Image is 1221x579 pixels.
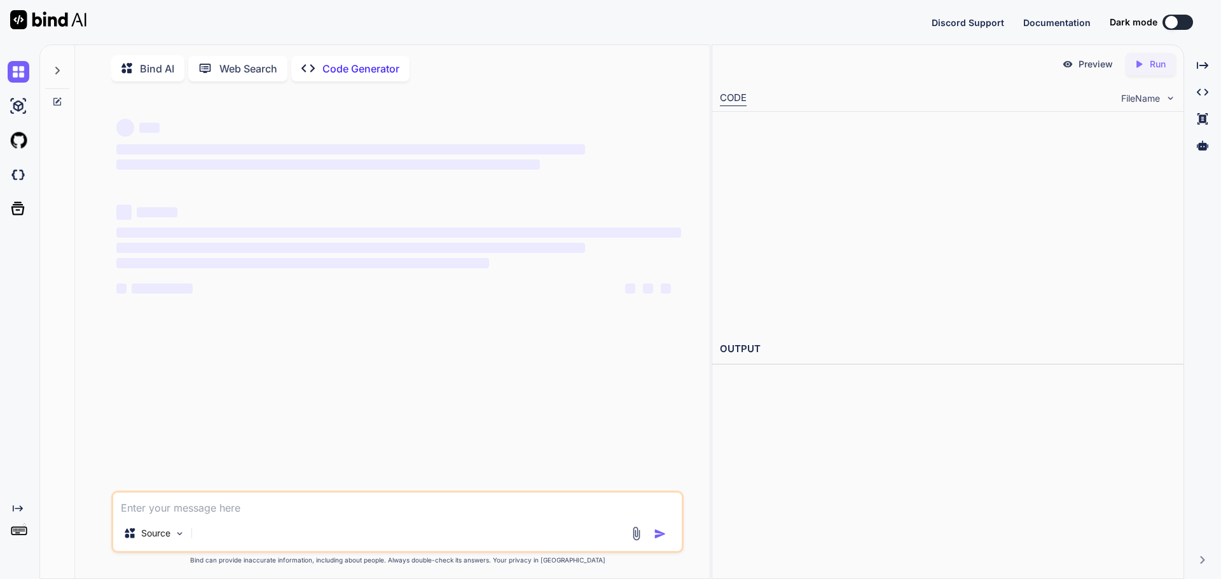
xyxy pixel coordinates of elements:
span: ‌ [116,144,585,154]
img: githubLight [8,130,29,151]
span: ‌ [137,207,177,217]
span: ‌ [116,160,540,170]
p: Bind can provide inaccurate information, including about people. Always double-check its answers.... [111,555,684,565]
span: ‌ [132,283,193,294]
img: Bind AI [10,10,86,29]
span: ‌ [139,123,160,133]
h2: OUTPUT [712,334,1183,364]
p: Code Generator [322,61,399,76]
p: Bind AI [140,61,174,76]
img: ai-studio [8,95,29,117]
span: FileName [1121,92,1160,105]
p: Run [1150,58,1166,71]
img: icon [654,528,666,540]
img: chat [8,61,29,83]
img: attachment [629,526,644,541]
p: Source [141,527,170,540]
span: Discord Support [932,17,1004,28]
span: ‌ [643,283,653,294]
img: chevron down [1165,93,1176,104]
span: ‌ [116,283,127,294]
button: Documentation [1023,16,1091,29]
div: CODE [720,91,747,106]
span: Documentation [1023,17,1091,28]
img: Pick Models [174,528,185,539]
span: ‌ [116,243,585,253]
span: ‌ [116,205,132,220]
span: ‌ [116,228,681,238]
span: Dark mode [1110,16,1157,29]
button: Discord Support [932,16,1004,29]
p: Web Search [219,61,277,76]
img: preview [1062,58,1073,70]
span: ‌ [116,119,134,137]
img: darkCloudIdeIcon [8,164,29,186]
span: ‌ [116,258,489,268]
span: ‌ [625,283,635,294]
p: Preview [1079,58,1113,71]
span: ‌ [661,283,671,294]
